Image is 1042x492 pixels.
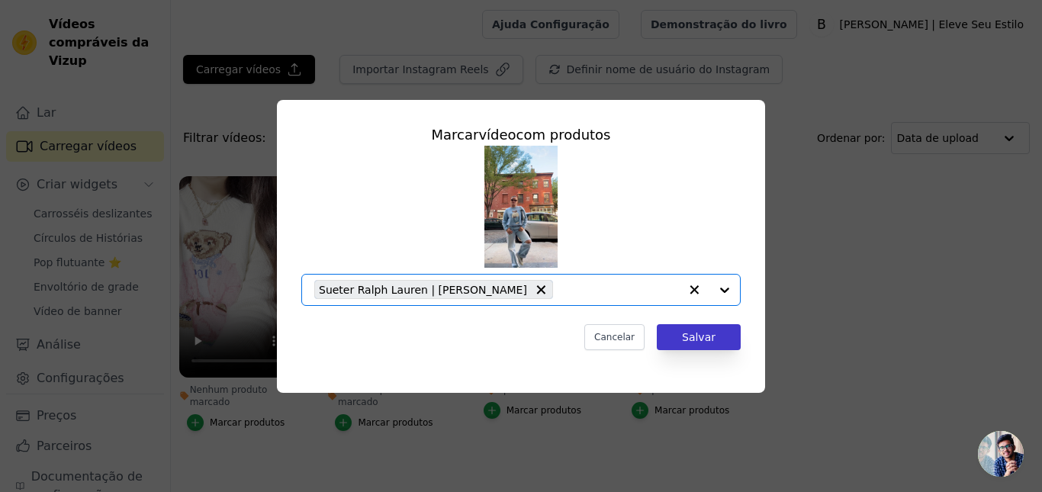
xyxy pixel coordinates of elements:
font: com produtos [516,127,611,143]
font: Salvar [682,331,716,343]
div: Bate-papo aberto [978,431,1024,477]
font: Sueter Ralph Lauren | [PERSON_NAME] [319,284,527,296]
font: vídeo [478,127,516,143]
font: Cancelar [594,332,635,342]
img: tn-c34b971b8d034d18bf075895daeac522.png [484,146,558,268]
font: Marcar [432,127,479,143]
